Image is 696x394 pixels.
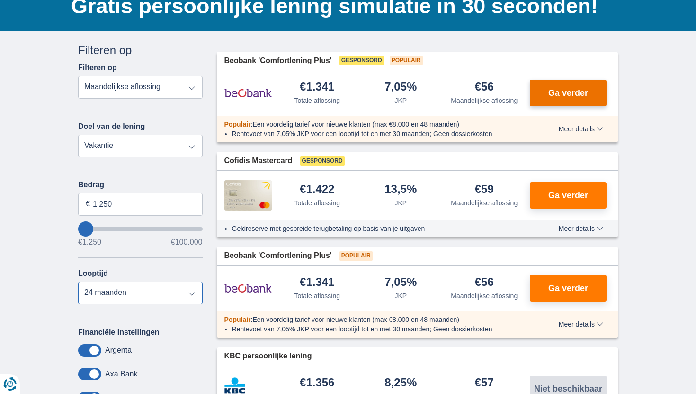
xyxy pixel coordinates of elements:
span: Populair [339,251,373,261]
span: Gesponsord [339,56,384,65]
span: Niet beschikbaar [534,385,602,393]
label: Looptijd [78,269,108,278]
span: Meer details [559,225,603,232]
button: Ga verder [530,80,607,106]
span: €1.250 [78,238,101,246]
div: Maandelijkse aflossing [451,96,518,105]
img: product.pl.alt Cofidis CC [224,180,272,211]
div: Totale aflossing [294,96,340,105]
label: Bedrag [78,181,203,189]
span: Gesponsord [300,156,345,166]
div: JKP [394,96,407,105]
div: : [217,315,532,324]
img: product.pl.alt Beobank [224,276,272,300]
label: Doel van de lening [78,122,145,131]
span: KBC persoonlijke lening [224,351,312,362]
span: Een voordelig tarief voor nieuwe klanten (max €8.000 en 48 maanden) [252,316,459,323]
span: Ga verder [548,284,588,293]
div: Maandelijkse aflossing [451,198,518,208]
img: product.pl.alt Beobank [224,81,272,105]
span: Cofidis Mastercard [224,156,293,166]
li: Geldreserve met gespreide terugbetaling op basis van je uitgaven [232,224,524,233]
span: Populair [224,316,251,323]
label: Financiële instellingen [78,328,160,337]
div: €1.356 [300,377,334,390]
span: Beobank 'Comfortlening Plus' [224,55,332,66]
span: Populair [224,120,251,128]
div: 7,05% [384,81,417,94]
span: Populair [390,56,423,65]
span: €100.000 [171,238,203,246]
div: €59 [475,183,494,196]
div: €57 [475,377,494,390]
button: Meer details [552,125,610,133]
div: 13,5% [384,183,417,196]
button: Meer details [552,225,610,232]
div: €56 [475,276,494,289]
li: Rentevoet van 7,05% JKP voor een looptijd tot en met 30 maanden; Geen dossierkosten [232,324,524,334]
label: Axa Bank [105,370,137,378]
div: 8,25% [384,377,417,390]
div: : [217,119,532,129]
label: Filteren op [78,64,117,72]
label: Argenta [105,346,132,355]
span: Ga verder [548,89,588,97]
div: €1.341 [300,81,334,94]
span: € [86,199,90,210]
div: Totale aflossing [294,198,340,208]
span: Ga verder [548,191,588,200]
div: Filteren op [78,42,203,58]
div: €1.422 [300,183,334,196]
div: Totale aflossing [294,291,340,301]
span: Beobank 'Comfortlening Plus' [224,250,332,261]
button: Ga verder [530,182,607,209]
input: wantToBorrow [78,227,203,231]
span: Meer details [559,321,603,328]
div: €56 [475,81,494,94]
span: Meer details [559,126,603,132]
button: Ga verder [530,275,607,302]
button: Meer details [552,321,610,328]
div: JKP [394,198,407,208]
div: Maandelijkse aflossing [451,291,518,301]
span: Een voordelig tarief voor nieuwe klanten (max €8.000 en 48 maanden) [252,120,459,128]
div: 7,05% [384,276,417,289]
li: Rentevoet van 7,05% JKP voor een looptijd tot en met 30 maanden; Geen dossierkosten [232,129,524,138]
div: JKP [394,291,407,301]
div: €1.341 [300,276,334,289]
